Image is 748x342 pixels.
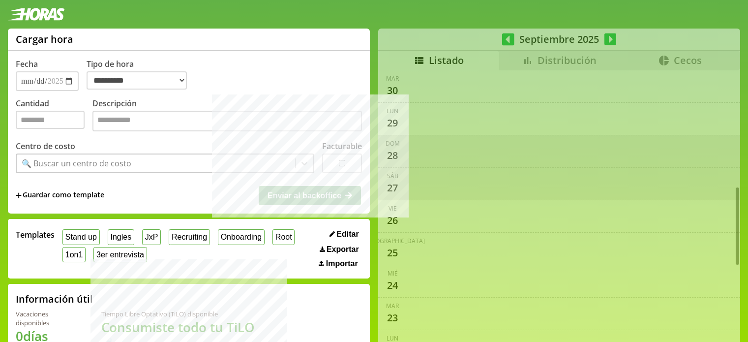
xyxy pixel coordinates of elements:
input: Cantidad [16,111,85,129]
textarea: Descripción [92,111,362,131]
button: 1on1 [62,247,86,262]
button: Onboarding [218,229,265,245]
button: 3er entrevista [93,247,147,262]
div: Tiempo Libre Optativo (TiLO) disponible [101,310,260,318]
button: JxP [142,229,161,245]
div: Vacaciones disponibles [16,310,78,327]
label: Facturable [322,141,362,152]
div: 🔍 Buscar un centro de costo [22,158,131,169]
span: Templates [16,229,55,240]
button: Stand up [62,229,100,245]
button: Ingles [108,229,134,245]
button: Editar [327,229,362,239]
span: +Guardar como template [16,190,104,201]
button: Recruiting [169,229,210,245]
label: Cantidad [16,98,92,134]
span: Editar [336,230,359,239]
span: Exportar [327,245,359,254]
img: logotipo [8,8,65,21]
span: Importar [326,259,358,268]
h2: Información útil [16,292,93,306]
h1: Cargar hora [16,32,73,46]
button: Exportar [317,245,362,254]
label: Fecha [16,59,38,69]
label: Centro de costo [16,141,75,152]
label: Tipo de hora [87,59,195,91]
label: Descripción [92,98,362,134]
select: Tipo de hora [87,71,187,90]
button: Root [272,229,295,245]
span: + [16,190,22,201]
